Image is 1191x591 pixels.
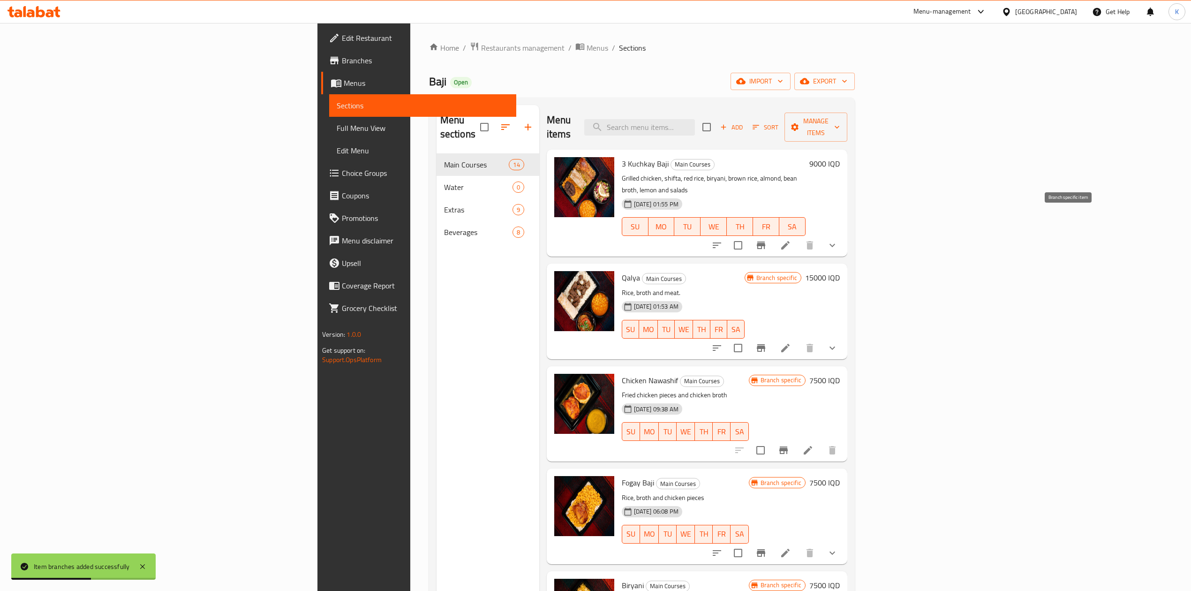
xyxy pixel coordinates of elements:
button: WE [677,525,695,544]
h6: 15000 IQD [805,271,840,284]
span: 3 Kuchkay Baji [622,157,669,171]
div: Extras9 [437,198,539,221]
button: Branch-specific-item [750,234,772,257]
div: [GEOGRAPHIC_DATA] [1015,7,1077,17]
div: Water0 [437,176,539,198]
span: 8 [513,228,524,237]
span: MO [644,527,655,541]
img: Chicken Nawashif [554,374,614,434]
span: Select to update [728,338,748,358]
button: delete [821,439,844,462]
span: TU [663,527,673,541]
button: export [794,73,855,90]
a: Coverage Report [321,274,516,297]
button: show more [821,337,844,359]
button: sort-choices [706,234,728,257]
p: Rice, broth and meat. [622,287,745,299]
span: FR [716,527,727,541]
button: FR [710,320,727,339]
span: WE [680,425,691,439]
nav: breadcrumb [429,42,855,54]
span: Choice Groups [342,167,509,179]
span: Branch specific [753,273,801,282]
div: Main Courses [642,273,686,284]
button: SU [622,422,640,441]
span: Main Courses [671,159,714,170]
button: FR [713,525,731,544]
span: TU [663,425,673,439]
span: 0 [513,183,524,192]
span: TH [699,425,709,439]
span: export [802,76,847,87]
button: TH [695,422,713,441]
div: items [513,204,524,215]
a: Branches [321,49,516,72]
nav: Menu sections [437,150,539,247]
span: 14 [509,160,523,169]
button: Manage items [784,113,847,142]
span: Beverages [444,227,513,238]
button: Add [716,120,746,135]
span: Sort [753,122,778,133]
div: items [509,159,524,170]
p: Fried chicken pieces and chicken broth [622,389,749,401]
button: WE [677,422,695,441]
span: Select section [697,117,716,137]
span: Restaurants management [481,42,565,53]
div: Water [444,182,513,193]
button: TU [659,525,677,544]
input: search [584,119,695,136]
div: Main Courses [680,376,724,387]
span: Menus [344,77,509,89]
div: items [513,182,524,193]
div: Main Courses [444,159,509,170]
span: Full Menu View [337,122,509,134]
button: SA [727,320,744,339]
h6: 9000 IQD [809,157,840,170]
span: Extras [444,204,513,215]
span: Add [719,122,744,133]
a: Edit Menu [329,139,516,162]
span: Select all sections [475,117,494,137]
span: K [1175,7,1179,17]
span: Edit Menu [337,145,509,156]
span: WE [680,527,691,541]
span: Get support on: [322,344,365,356]
img: Qalya [554,271,614,331]
a: Edit menu item [780,547,791,559]
span: FR [714,323,724,336]
span: 9 [513,205,524,214]
span: Branches [342,55,509,66]
button: WE [701,217,727,236]
span: SA [734,425,745,439]
div: Beverages8 [437,221,539,243]
span: Qalya [622,271,640,285]
a: Grocery Checklist [321,297,516,319]
li: / [568,42,572,53]
span: SU [626,527,636,541]
span: TH [731,220,749,234]
div: Main Courses14 [437,153,539,176]
button: delete [799,542,821,564]
span: WE [704,220,723,234]
span: Grocery Checklist [342,303,509,314]
button: import [731,73,791,90]
button: Sort [750,120,781,135]
a: Restaurants management [470,42,565,54]
a: Upsell [321,252,516,274]
p: Rice, broth and chicken pieces [622,492,749,504]
button: SA [731,422,748,441]
button: delete [799,337,821,359]
button: TH [693,320,710,339]
span: [DATE] 01:53 AM [630,302,682,311]
button: MO [648,217,675,236]
button: sort-choices [706,542,728,564]
span: SA [734,527,745,541]
h6: 7500 IQD [809,374,840,387]
div: Main Courses [671,159,715,170]
span: Main Courses [642,273,686,284]
span: Branch specific [757,581,805,590]
a: Menus [321,72,516,94]
span: Fogay Baji [622,476,654,490]
a: Coupons [321,184,516,207]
